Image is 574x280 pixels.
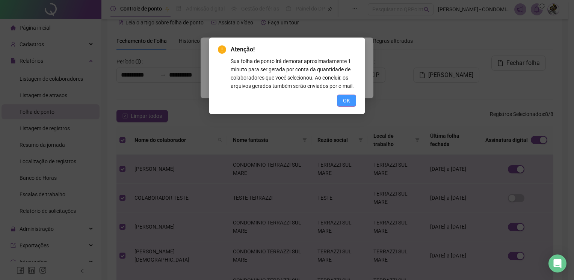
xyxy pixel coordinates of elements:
div: Sua folha de ponto irá demorar aproximadamente 1 minuto para ser gerada por conta da quantidade d... [231,57,356,90]
button: OK [337,95,356,107]
span: Atenção! [231,45,356,54]
span: exclamation-circle [218,45,226,54]
div: Open Intercom Messenger [548,254,566,272]
span: OK [343,96,350,105]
